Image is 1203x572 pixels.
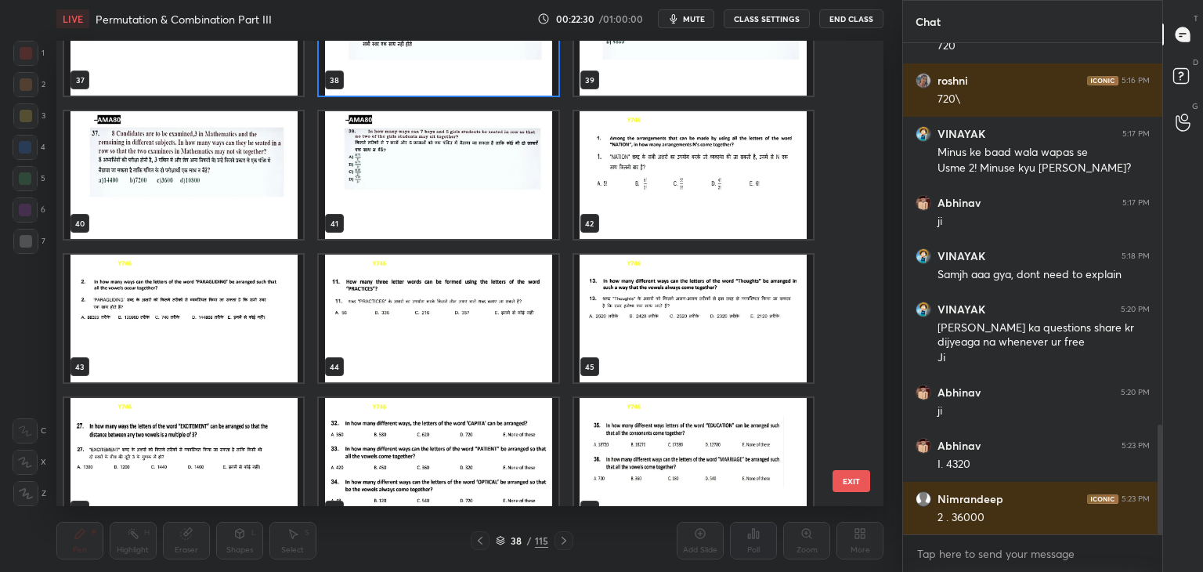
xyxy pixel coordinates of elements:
[937,492,1003,506] h6: Nimrandeep
[319,255,558,382] img: 17597503390B5UZO.pdf
[833,470,870,492] button: EXIT
[916,438,931,454] img: eb3fd125d02749659d234ba3bc1c00e6.jpg
[916,491,931,507] img: default.png
[937,127,985,141] h6: VINAYAK
[319,398,558,526] img: 17597503390B5UZO.pdf
[937,145,1150,161] div: Minus ke baad wala wapas se
[13,166,45,191] div: 5
[1192,100,1198,112] p: G
[937,267,1150,283] div: Samjh aaa gya, dont need to explain
[1121,305,1150,314] div: 5:20 PM
[937,38,1150,54] div: 720
[535,534,548,548] div: 115
[916,385,931,400] img: eb3fd125d02749659d234ba3bc1c00e6.jpg
[1122,129,1150,139] div: 5:17 PM
[658,9,714,28] button: mute
[916,195,931,211] img: eb3fd125d02749659d234ba3bc1c00e6.jpg
[937,92,1150,107] div: 720\
[937,320,1150,350] div: [PERSON_NAME] ka questions share kr dijyeaga na whenever ur free
[937,404,1150,419] div: ji
[1122,198,1150,208] div: 5:17 PM
[903,1,953,42] p: Chat
[13,418,46,443] div: C
[13,197,45,223] div: 6
[96,12,272,27] h4: Permutation & Combination Part III
[527,536,532,545] div: /
[916,73,931,89] img: 3
[916,126,931,142] img: baf581b78f9842df8d22f21915c0352e.jpg
[13,229,45,254] div: 7
[937,214,1150,230] div: ji
[937,161,1150,176] div: Usme 2! Minuse kyu [PERSON_NAME]?
[13,450,46,475] div: X
[1122,76,1150,85] div: 5:16 PM
[64,111,303,239] img: 17597503390B5UZO.pdf
[319,111,558,239] img: 17597503390B5UZO.pdf
[819,9,883,28] button: End Class
[1087,76,1118,85] img: iconic-dark.1390631f.png
[13,72,45,97] div: 2
[1122,252,1150,261] div: 5:18 PM
[1193,56,1198,68] p: D
[937,439,981,453] h6: Abhinav
[937,386,981,400] h6: Abhinav
[937,196,981,210] h6: Abhinav
[937,249,985,263] h6: VINAYAK
[13,481,46,506] div: Z
[56,9,89,28] div: LIVE
[1087,494,1118,504] img: iconic-dark.1390631f.png
[508,536,524,545] div: 38
[1122,494,1150,504] div: 5:23 PM
[916,302,931,317] img: baf581b78f9842df8d22f21915c0352e.jpg
[13,135,45,160] div: 4
[13,41,45,66] div: 1
[13,103,45,129] div: 3
[937,74,968,88] h6: roshni
[937,302,985,317] h6: VINAYAK
[683,13,705,24] span: mute
[1121,388,1150,397] div: 5:20 PM
[937,510,1150,526] div: 2 . 36000
[724,9,810,28] button: CLASS SETTINGS
[574,255,813,382] img: 17597503390B5UZO.pdf
[1194,13,1198,24] p: T
[56,41,856,506] div: grid
[574,398,813,526] img: 17597503390B5UZO.pdf
[937,457,1150,472] div: I. 4320
[574,111,813,239] img: 17597503390B5UZO.pdf
[916,248,931,264] img: baf581b78f9842df8d22f21915c0352e.jpg
[64,255,303,382] img: 17597503390B5UZO.pdf
[903,43,1162,535] div: grid
[937,350,1150,366] div: Ji
[1122,441,1150,451] div: 5:23 PM
[64,398,303,526] img: 17597503390B5UZO.pdf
